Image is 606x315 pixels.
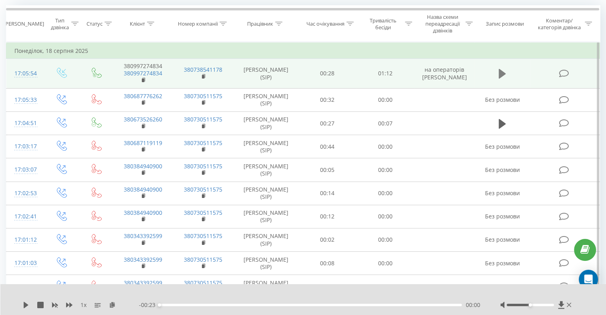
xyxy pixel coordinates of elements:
[536,17,583,31] div: Коментар/категорія дзвінка
[184,115,222,123] a: 380730511575
[14,166,37,173] font: 17:03:07
[184,209,222,216] a: 380730511575
[14,189,37,197] font: 17:02:53
[356,182,414,205] td: 00:00
[87,20,103,27] div: Статус
[356,88,414,111] td: 00:00
[306,20,344,27] div: Час очікування
[184,92,222,100] a: 380730511575
[124,209,162,216] a: 380384940900
[14,282,37,290] font: 17:00:54
[184,256,222,263] a: 380730511575
[14,236,37,243] font: 17:01:12
[356,59,414,89] td: 01:12
[14,69,37,77] font: 17:05:54
[485,283,519,290] span: Без розмови
[124,69,162,77] a: 380997274834
[356,158,414,182] td: 00:00
[234,112,298,135] td: [PERSON_NAME] (SIP)
[486,20,524,27] div: Запис розмови
[234,59,298,89] td: [PERSON_NAME] (SIP)
[4,20,44,27] div: [PERSON_NAME]
[356,275,414,298] td: 00:00
[298,228,356,251] td: 00:02
[14,142,37,150] font: 17:03:17
[298,275,356,298] td: 00:09
[234,205,298,228] td: [PERSON_NAME] (SIP)
[124,256,162,263] a: 380343392599
[298,112,356,135] td: 00:27
[356,112,414,135] td: 00:07
[124,279,162,287] a: 380343392599
[234,135,298,158] td: [PERSON_NAME] (SIP)
[184,186,222,193] a: 380730511575
[141,301,155,309] font: 00:23
[177,20,217,27] div: Номер компанії
[356,205,414,228] td: 00:00
[356,252,414,275] td: 00:00
[298,59,356,89] td: 00:28
[124,62,162,70] font: 380997274834
[184,139,222,147] a: 380730511575
[124,162,162,170] a: 380384940900
[14,96,37,103] font: 17:05:33
[124,232,162,240] a: 380343392599
[485,236,519,243] span: Без розмови
[14,259,37,267] font: 17:01:03
[298,158,356,182] td: 00:05
[298,205,356,228] td: 00:12
[298,182,356,205] td: 00:14
[579,270,598,289] div: Відкрийте Intercom Messenger
[421,14,463,34] div: Назва схеми переадресації дзвінків
[184,279,222,287] a: 380730511575
[184,232,222,240] a: 380730511575
[158,303,161,307] div: Мітка доступності
[14,119,37,127] font: 17:04:51
[485,212,519,220] span: Без розмови
[234,228,298,251] td: [PERSON_NAME] (SIP)
[81,301,87,309] font: 1 x
[485,96,519,103] span: Без розмови
[234,275,298,298] td: [PERSON_NAME] (SIP)
[124,186,162,193] a: 380384940900
[234,182,298,205] td: [PERSON_NAME] (SIP)
[139,301,159,309] span: -
[356,228,414,251] td: 00:00
[14,212,37,220] font: 17:02:41
[298,88,356,111] td: 00:32
[298,252,356,275] td: 00:08
[298,135,356,158] td: 00:44
[529,303,532,307] div: Мітка доступності
[363,17,403,31] div: Тривалість бесіди
[6,43,600,59] td: Понеділок, 18 серпня 2025
[414,59,474,89] td: на операторів [PERSON_NAME]
[184,162,222,170] a: 380730511575
[485,189,519,197] span: Без розмови
[485,259,519,267] span: Без розмови
[124,139,162,147] a: 380687119119
[184,66,222,73] a: 380738541178
[234,252,298,275] td: [PERSON_NAME] (SIP)
[356,135,414,158] td: 00:00
[124,115,162,123] a: 380673526260
[247,20,273,27] div: Працівник
[466,301,480,309] font: 00:00
[485,166,519,174] span: Без розмови
[234,158,298,182] td: [PERSON_NAME] (SIP)
[124,92,162,100] a: 380687776262
[485,143,519,150] span: Без розмови
[130,20,145,27] div: Клієнт
[234,88,298,111] td: [PERSON_NAME] (SIP)
[50,17,69,31] div: Тип дзвінка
